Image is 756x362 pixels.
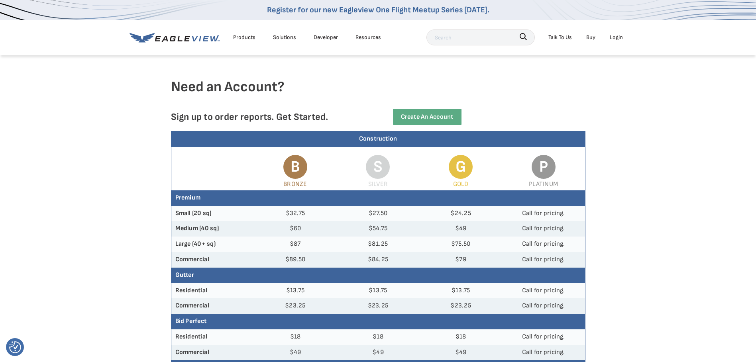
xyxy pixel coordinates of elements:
img: Revisit consent button [9,341,21,353]
td: Call for pricing. [502,237,585,252]
td: $13.75 [419,283,502,299]
td: Call for pricing. [502,221,585,237]
span: Silver [368,180,388,188]
div: Products [233,32,255,42]
th: Commercial [171,298,254,314]
span: Platinum [529,180,558,188]
th: Small (20 sq) [171,206,254,221]
td: $49 [337,345,420,360]
th: Gutter [171,268,585,283]
td: $84.25 [337,252,420,268]
span: P [532,155,556,179]
td: $60 [254,221,337,237]
td: $87 [254,237,337,252]
td: Call for pricing. [502,283,585,299]
div: Talk To Us [548,32,572,42]
td: $18 [337,329,420,345]
span: Bronze [283,180,307,188]
a: Developer [314,32,338,42]
td: $27.50 [337,206,420,221]
th: Commercial [171,345,254,360]
td: $23.25 [337,298,420,314]
span: B [283,155,307,179]
td: Call for pricing. [502,298,585,314]
div: Resources [355,32,381,42]
th: Residential [171,329,254,345]
td: $24.25 [419,206,502,221]
td: $81.25 [337,237,420,252]
td: $49 [419,345,502,360]
th: Large (40+ sq) [171,237,254,252]
td: $54.75 [337,221,420,237]
td: $23.25 [254,298,337,314]
td: $13.75 [254,283,337,299]
th: Residential [171,283,254,299]
td: Call for pricing. [502,252,585,268]
td: $89.50 [254,252,337,268]
th: Bid Perfect [171,314,585,329]
td: $49 [419,221,502,237]
div: Login [610,32,623,42]
td: $18 [419,329,502,345]
td: $32.75 [254,206,337,221]
p: Sign up to order reports. Get Started. [171,111,365,123]
th: Commercial [171,252,254,268]
td: $79 [419,252,502,268]
td: Call for pricing. [502,329,585,345]
span: Gold [453,180,469,188]
td: Call for pricing. [502,345,585,360]
input: Search [426,29,535,45]
td: $23.25 [419,298,502,314]
div: Solutions [273,32,296,42]
h4: Need an Account? [171,78,585,109]
td: $75.50 [419,237,502,252]
span: S [366,155,390,179]
div: Construction [171,131,585,147]
th: Premium [171,190,585,206]
button: Consent Preferences [9,341,21,353]
td: Call for pricing. [502,206,585,221]
th: Medium (40 sq) [171,221,254,237]
span: G [449,155,473,179]
a: Register for our new Eagleview One Flight Meetup Series [DATE]. [267,5,489,15]
td: $49 [254,345,337,360]
td: $13.75 [337,283,420,299]
a: Buy [586,32,595,42]
a: Create an Account [393,109,461,125]
td: $18 [254,329,337,345]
